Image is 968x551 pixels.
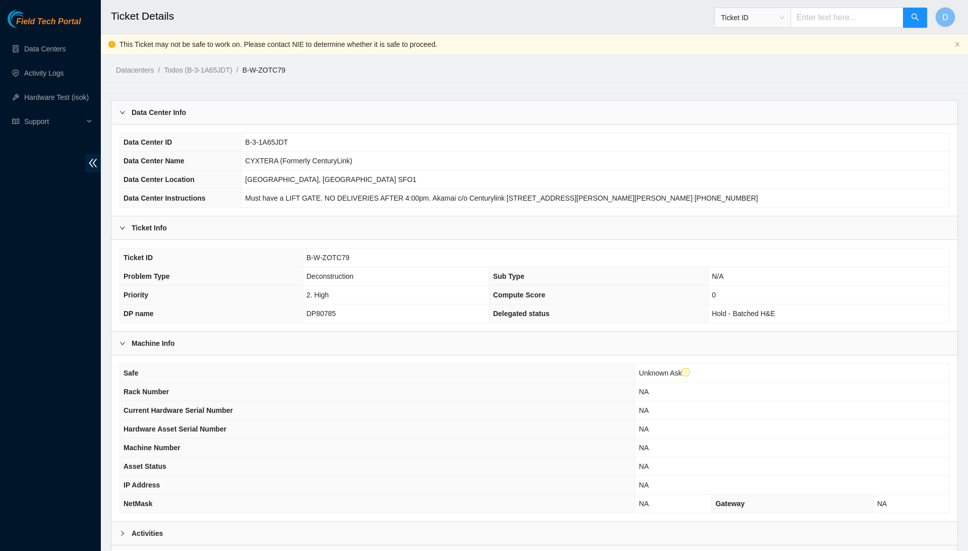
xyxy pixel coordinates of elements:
[715,500,745,508] span: Gateway
[124,310,154,318] span: DP name
[639,444,648,452] span: NA
[111,216,957,239] div: Ticket Info
[721,10,784,25] span: Ticket ID
[493,310,550,318] span: Delegated status
[124,369,139,377] span: Safe
[111,101,957,124] div: Data Center Info
[911,13,919,23] span: search
[124,272,170,280] span: Problem Type
[24,45,66,53] a: Data Centers
[124,138,172,146] span: Data Center ID
[119,225,126,231] span: right
[639,369,690,377] span: Unknown Ask
[877,500,887,508] span: NA
[24,93,89,101] a: Hardware Test (isok)
[639,425,648,433] span: NA
[119,109,126,115] span: right
[12,118,19,125] span: read
[85,154,101,172] span: double-left
[245,138,288,146] span: B-3-1A65JDT
[124,406,233,414] span: Current Hardware Serial Number
[164,66,232,74] a: Todos (B-3-1A65JDT)
[493,291,545,299] span: Compute Score
[712,272,723,280] span: N/A
[124,500,153,508] span: NetMask
[903,8,927,28] button: search
[639,481,648,489] span: NA
[639,388,648,396] span: NA
[712,310,775,318] span: Hold - Batched H&E
[119,530,126,536] span: right
[124,157,185,165] span: Data Center Name
[954,41,960,48] button: close
[111,522,957,545] div: Activities
[682,368,691,377] span: exclamation-circle
[954,41,960,47] span: close
[132,107,186,118] b: Data Center Info
[116,66,154,74] a: Datacenters
[712,291,716,299] span: 0
[124,481,160,489] span: IP Address
[16,17,81,27] span: Field Tech Portal
[245,194,758,202] span: Must have a LIFT GATE. NO DELIVERIES AFTER 4:00pm. Akamai c/o Centurylink [STREET_ADDRESS][PERSON...
[307,272,353,280] span: Deconstruction
[8,18,81,31] a: Akamai TechnologiesField Tech Portal
[245,175,416,183] span: [GEOGRAPHIC_DATA], [GEOGRAPHIC_DATA] SFO1
[119,340,126,346] span: right
[124,444,180,452] span: Machine Number
[124,388,169,396] span: Rack Number
[639,462,648,470] span: NA
[124,254,153,262] span: Ticket ID
[124,425,226,433] span: Hardware Asset Serial Number
[942,11,948,24] span: D
[307,291,329,299] span: 2. High
[124,291,148,299] span: Priority
[8,10,51,28] img: Akamai Technologies
[935,7,955,27] button: D
[493,272,524,280] span: Sub Type
[124,175,195,183] span: Data Center Location
[791,8,903,28] input: Enter text here...
[158,66,160,74] span: /
[124,194,206,202] span: Data Center Instructions
[236,66,238,74] span: /
[639,500,648,508] span: NA
[243,66,285,74] a: B-W-ZOTC79
[639,406,648,414] span: NA
[24,111,84,132] span: Support
[245,157,352,165] span: CYXTERA (Formerly CenturyLink)
[111,332,957,355] div: Machine Info
[132,222,167,233] b: Ticket Info
[307,254,349,262] span: B-W-ZOTC79
[132,338,175,349] b: Machine Info
[24,69,64,77] a: Activity Logs
[307,310,336,318] span: DP80785
[132,528,163,539] b: Activities
[124,462,166,470] span: Asset Status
